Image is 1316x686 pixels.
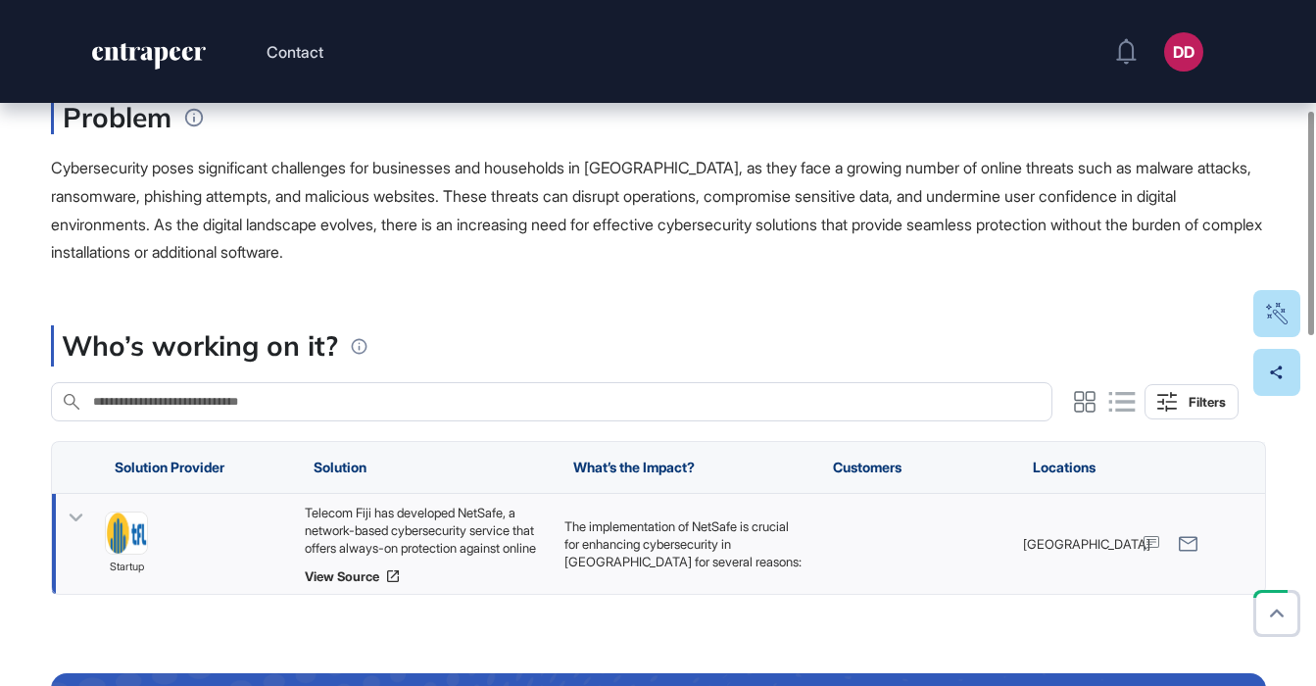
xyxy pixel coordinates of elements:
[51,100,171,134] h3: Problem
[115,460,224,475] span: Solution Provider
[304,504,544,557] div: Telecom Fiji has developed NetSafe, a network-based cybersecurity service that offers always-on p...
[1033,460,1096,475] span: Locations
[304,568,544,584] a: View Source
[1145,384,1239,419] button: Filters
[267,39,323,65] button: Contact
[833,460,902,475] span: Customers
[573,460,695,475] span: What’s the Impact?
[1023,535,1150,553] span: [GEOGRAPHIC_DATA]
[109,559,143,576] span: startup
[51,158,1262,262] span: Cybersecurity poses significant challenges for businesses and households in [GEOGRAPHIC_DATA], as...
[1164,32,1203,72] button: DD
[314,460,366,475] span: Solution
[1189,394,1226,410] div: Filters
[106,513,147,554] img: image
[62,325,338,367] p: Who’s working on it?
[563,517,804,571] p: The implementation of NetSafe is crucial for enhancing cybersecurity in [GEOGRAPHIC_DATA] for sev...
[90,43,208,76] a: entrapeer-logo
[105,512,148,555] a: image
